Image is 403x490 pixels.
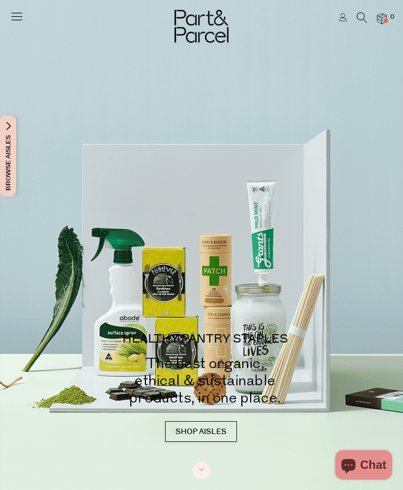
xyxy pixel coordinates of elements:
span: Browse Aisles [3,115,14,197]
span: 0 [388,13,397,22]
inbox-online-store-chat: Shopify online store chat [332,450,395,482]
p: HEALTHY PANTRY STAPLES [29,333,381,345]
a: SHOP AISLES [165,421,237,442]
h2: The best organic, ethical & sustainable products, in one place. [29,355,381,406]
img: Part&Parcel [174,10,229,43]
a: 0 [377,13,387,24]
